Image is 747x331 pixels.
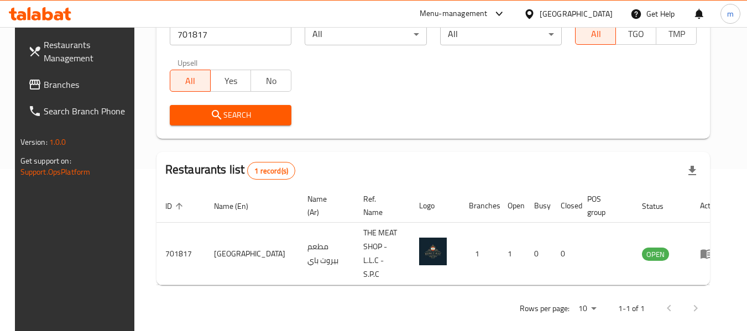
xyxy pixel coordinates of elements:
a: Search Branch Phone [19,98,140,124]
span: All [175,73,206,89]
button: Yes [210,70,251,92]
span: Branches [44,78,131,91]
div: Total records count [247,162,295,180]
table: enhanced table [156,189,729,285]
span: ID [165,199,186,213]
div: Menu-management [420,7,488,20]
th: Open [499,189,525,223]
th: Action [691,189,729,223]
span: OPEN [642,248,669,261]
td: 1 [499,223,525,285]
th: Busy [525,189,552,223]
p: 1-1 of 1 [618,302,645,316]
span: No [255,73,287,89]
td: THE MEAT SHOP - L.L.C - S.P.C [354,223,410,285]
span: TMP [661,26,692,42]
button: TGO [615,23,656,45]
span: Name (En) [214,199,263,213]
td: 0 [552,223,578,285]
button: Search [170,105,291,125]
span: Search Branch Phone [44,104,131,118]
div: Export file [679,157,706,184]
div: [GEOGRAPHIC_DATA] [540,8,613,20]
p: Rows per page: [520,302,570,316]
span: Get support on: [20,154,71,168]
td: [GEOGRAPHIC_DATA] [205,223,299,285]
th: Branches [460,189,499,223]
td: 0 [525,223,552,285]
div: Rows per page: [574,301,600,317]
span: POS group [587,192,620,219]
button: All [170,70,211,92]
span: 1.0.0 [49,135,66,149]
span: Yes [215,73,247,89]
span: All [580,26,612,42]
span: m [727,8,734,20]
span: TGO [620,26,652,42]
a: Branches [19,71,140,98]
td: 701817 [156,223,205,285]
span: Name (Ar) [307,192,341,219]
a: Support.OpsPlatform [20,165,91,179]
span: Ref. Name [363,192,397,219]
button: TMP [656,23,697,45]
span: Version: [20,135,48,149]
div: All [305,23,426,45]
div: All [440,23,562,45]
span: 1 record(s) [248,166,295,176]
th: Logo [410,189,460,223]
a: Restaurants Management [19,31,140,71]
button: No [250,70,291,92]
span: Restaurants Management [44,38,131,65]
td: مطعم بيروت باي [299,223,354,285]
label: Upsell [177,59,198,66]
div: Menu [700,247,720,260]
th: Closed [552,189,578,223]
td: 1 [460,223,499,285]
h2: Restaurants list [165,161,295,180]
span: Search [179,108,283,122]
input: Search for restaurant name or ID.. [170,23,291,45]
button: All [575,23,616,45]
span: Status [642,199,678,213]
img: Beirut Bay Restaurant [419,238,447,265]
